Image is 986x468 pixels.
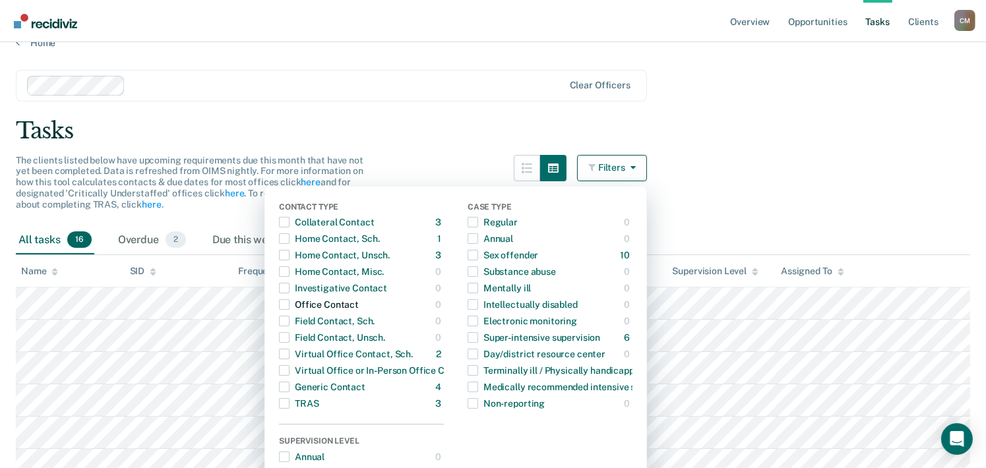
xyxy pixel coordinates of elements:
div: Intellectually disabled [468,294,578,315]
div: 6 [624,327,632,348]
div: Substance abuse [468,261,556,282]
div: Non-reporting [468,393,545,414]
div: Name [21,266,58,277]
div: 3 [435,212,444,233]
div: 0 [435,327,444,348]
div: 3 [435,393,444,414]
div: C M [954,10,975,31]
div: Office Contact [279,294,359,315]
div: 0 [624,212,632,233]
div: Virtual Office Contact, Sch. [279,343,413,365]
div: 0 [624,261,632,282]
div: Home Contact, Unsch. [279,245,390,266]
div: TRAS [279,393,319,414]
a: here [142,199,161,210]
div: Field Contact, Unsch. [279,327,385,348]
div: Case Type [468,202,632,214]
div: Supervision Level [279,436,444,448]
div: Due this week0 [210,226,309,255]
div: Mentally ill [468,278,531,299]
div: Day/district resource center [468,343,605,365]
span: The clients listed below have upcoming requirements due this month that have not yet been complet... [16,155,363,210]
div: 3 [435,245,444,266]
div: Annual [279,446,324,467]
div: Frequency [238,266,284,277]
div: Assigned To [781,266,844,277]
a: Home [16,37,970,49]
div: 4 [435,376,444,397]
div: 0 [435,261,444,282]
div: 0 [624,278,632,299]
div: Regular [468,212,518,233]
div: Electronic monitoring [468,310,577,332]
div: 10 [620,245,632,266]
div: Tasks [16,117,970,144]
div: Sex offender [468,245,538,266]
span: 2 [166,231,186,249]
div: 0 [624,228,632,249]
div: Collateral Contact [279,212,374,233]
span: 16 [67,231,92,249]
div: 0 [435,446,444,467]
div: 0 [435,310,444,332]
button: Filters [577,155,647,181]
div: Super-intensive supervision [468,327,600,348]
a: here [225,188,244,198]
div: Clear officers [570,80,631,91]
div: 2 [436,343,444,365]
div: Annual [468,228,513,249]
div: Investigative Contact [279,278,387,299]
div: Generic Contact [279,376,365,397]
div: 0 [624,294,632,315]
div: 0 [435,278,444,299]
div: Home Contact, Sch. [279,228,379,249]
div: 0 [435,294,444,315]
div: 0 [624,393,632,414]
img: Recidiviz [14,14,77,28]
div: SID [130,266,157,277]
div: 0 [624,310,632,332]
div: Overdue2 [115,226,189,255]
a: here [301,177,320,187]
button: Profile dropdown button [954,10,975,31]
div: 1 [437,228,444,249]
div: Home Contact, Misc. [279,261,384,282]
div: Open Intercom Messenger [941,423,973,455]
div: Supervision Level [673,266,759,277]
div: Contact Type [279,202,444,214]
div: Medically recommended intensive supervision [468,376,679,397]
div: Field Contact, Sch. [279,310,375,332]
div: Virtual Office or In-Person Office Contact [279,360,473,381]
div: 0 [624,343,632,365]
div: Terminally ill / Physically handicapped [468,360,645,381]
div: All tasks16 [16,226,94,255]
